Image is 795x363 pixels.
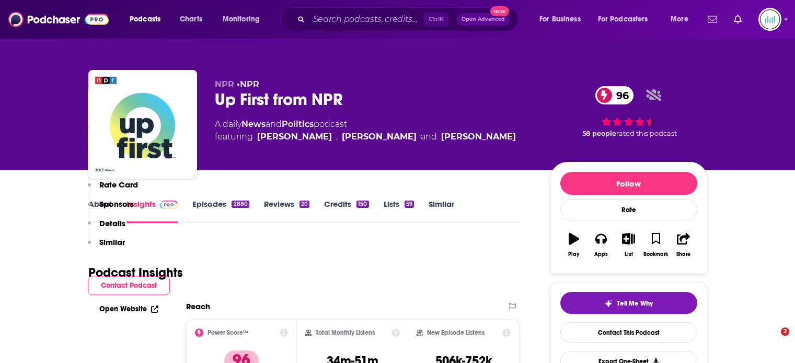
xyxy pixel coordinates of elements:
span: New [490,6,509,16]
div: Bookmark [643,251,668,257]
a: Episodes2880 [192,199,249,223]
input: Search podcasts, credits, & more... [309,11,424,28]
span: More [671,12,688,27]
span: Open Advanced [462,17,505,22]
button: open menu [591,11,663,28]
div: 96 58 peoplerated this podcast [550,79,707,144]
button: open menu [122,11,174,28]
button: Sponsors [88,199,134,218]
span: featuring [215,131,516,143]
button: Apps [587,226,615,264]
span: Podcasts [130,12,160,27]
span: Logged in as podglomerate [758,8,781,31]
a: 96 [595,86,634,104]
button: Share [670,226,697,264]
div: 2880 [232,201,249,208]
button: Show profile menu [758,8,781,31]
div: Rate [560,199,697,220]
span: rated this podcast [616,130,677,137]
a: Open Website [99,305,158,313]
span: and [421,131,437,143]
a: A. Martínez [342,131,417,143]
a: Leila Fadel [257,131,332,143]
a: Lists59 [384,199,414,223]
iframe: Intercom live chat [759,327,785,353]
a: Politics [282,119,314,129]
a: Credits150 [324,199,368,223]
div: List [625,251,633,257]
a: Show notifications dropdown [704,10,721,28]
div: A daily podcast [215,118,516,143]
img: Podchaser - Follow, Share and Rate Podcasts [8,9,109,29]
span: and [266,119,282,129]
h2: Reach [186,301,210,311]
div: Search podcasts, credits, & more... [290,7,528,31]
p: Sponsors [99,199,134,209]
button: Follow [560,172,697,195]
button: open menu [532,11,594,28]
a: Contact This Podcast [560,322,697,343]
a: NPR [240,79,259,89]
span: 96 [606,86,634,104]
span: Ctrl K [424,13,448,26]
button: Bookmark [642,226,670,264]
span: • [237,79,259,89]
span: Monitoring [223,12,260,27]
button: tell me why sparkleTell Me Why [560,292,697,314]
span: 2 [781,327,789,336]
button: Contact Podcast [88,276,170,295]
p: Similar [99,237,125,247]
img: tell me why sparkle [604,299,613,308]
img: User Profile [758,8,781,31]
span: Tell Me Why [617,299,653,308]
a: Michel Martin [441,131,516,143]
button: Similar [88,237,125,256]
span: 58 people [582,130,616,137]
div: 59 [405,201,414,208]
h2: Total Monthly Listens [316,329,375,336]
h2: New Episode Listens [427,329,485,336]
div: 150 [356,201,368,208]
a: Similar [429,199,454,223]
p: Details [99,218,125,228]
div: Share [676,251,690,257]
span: Charts [180,12,202,27]
a: Charts [173,11,209,28]
a: Reviews20 [264,199,309,223]
img: Up First from NPR [90,72,195,177]
button: open menu [215,11,273,28]
span: For Business [539,12,581,27]
div: 20 [299,201,309,208]
span: For Podcasters [598,12,648,27]
span: NPR [215,79,234,89]
button: Details [88,218,125,238]
div: Apps [594,251,608,257]
a: News [241,119,266,129]
button: Play [560,226,587,264]
button: List [615,226,642,264]
div: Play [568,251,579,257]
button: open menu [663,11,701,28]
span: , [336,131,338,143]
a: Show notifications dropdown [730,10,746,28]
h2: Power Score™ [208,329,248,336]
button: Open AdvancedNew [457,13,510,26]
